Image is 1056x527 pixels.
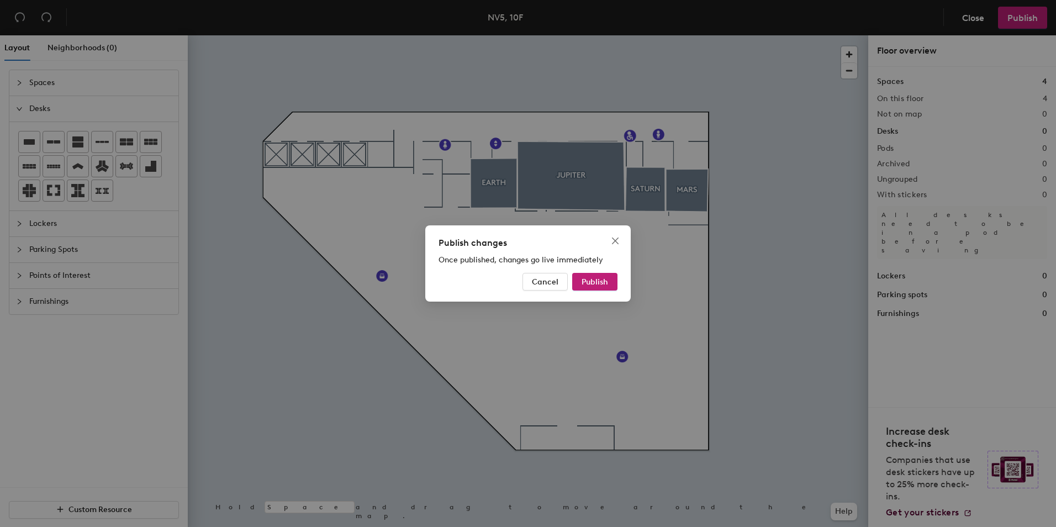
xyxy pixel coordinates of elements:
span: Close [606,236,624,245]
button: Cancel [522,273,568,291]
span: Cancel [532,277,558,287]
button: Publish [572,273,617,291]
button: Close [606,232,624,250]
span: Publish [582,277,608,287]
span: Once published, changes go live immediately [439,255,603,265]
span: close [611,236,620,245]
div: Publish changes [439,236,617,250]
